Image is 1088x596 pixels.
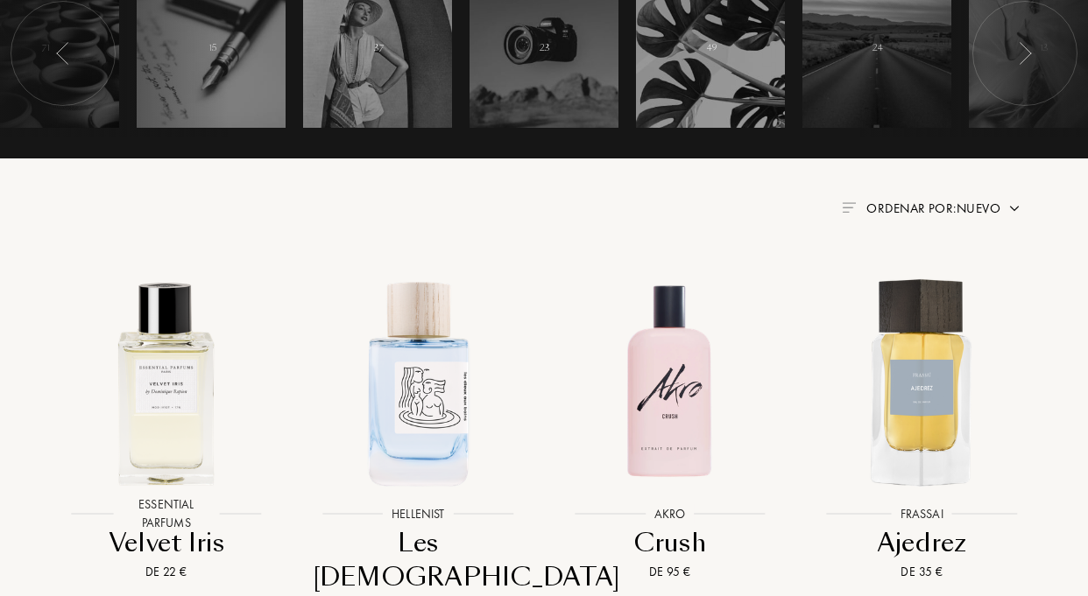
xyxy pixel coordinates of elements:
[809,269,1035,495] img: Ajedrez Frassai
[56,42,70,65] img: arr_left.svg
[540,42,550,54] span: 23
[564,563,776,581] div: De 95 €
[1007,201,1021,215] img: arrow.png
[816,563,1028,581] div: De 35 €
[707,42,717,54] span: 49
[305,269,532,495] img: Les Dieux aux Bains Hellenist
[1018,42,1032,65] img: arr_left.svg
[60,563,272,581] div: De 22 €
[842,202,856,213] img: filter_by.png
[53,269,279,495] img: Velvet Iris Essential Parfums
[564,526,776,560] div: Crush
[866,200,1000,217] span: Ordenar por: Nuevo
[374,42,384,54] span: 37
[816,526,1028,560] div: Ajedrez
[60,526,272,560] div: Velvet Iris
[556,269,783,495] img: Crush Akro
